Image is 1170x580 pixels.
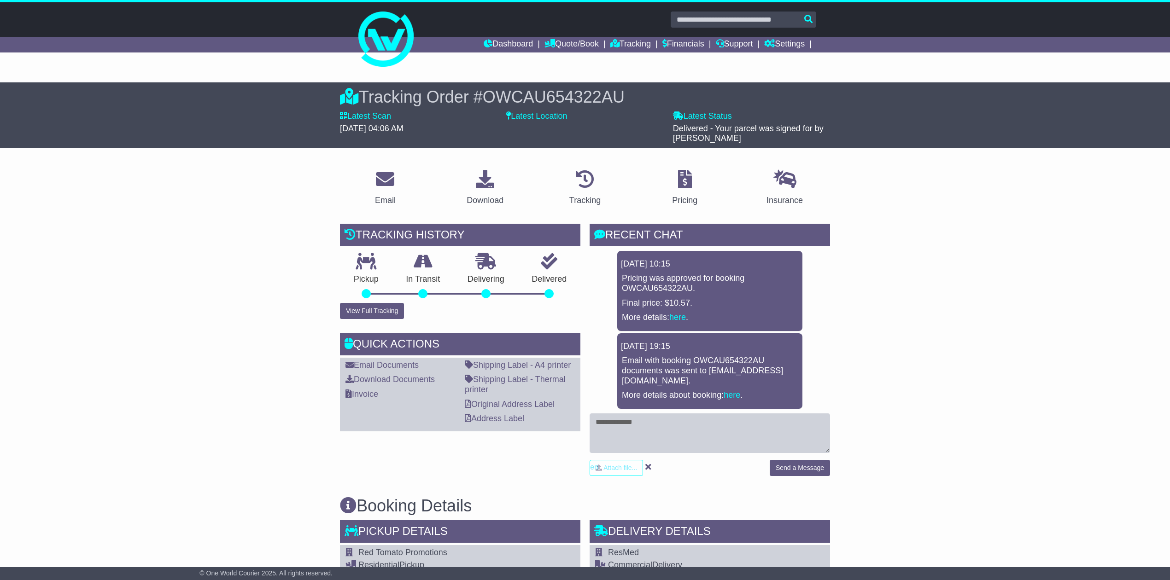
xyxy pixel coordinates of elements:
p: Pricing was approved for booking OWCAU654322AU. [622,273,798,293]
a: Download [461,167,509,210]
a: Pricing [666,167,703,210]
p: Delivering [454,274,518,284]
div: Insurance [766,194,803,207]
span: OWCAU654322AU [483,87,625,106]
p: Final price: $10.57. [622,298,798,308]
p: More details about booking: . [622,390,798,400]
span: Residential [358,560,399,569]
span: © One World Courier 2025. All rights reserved. [199,569,333,577]
div: Email [375,194,396,207]
a: Insurance [760,167,809,210]
a: Email Documents [345,360,419,370]
a: Invoice [345,389,378,399]
a: Shipping Label - Thermal printer [465,375,566,394]
p: Delivered [518,274,581,284]
button: View Full Tracking [340,303,404,319]
a: Address Label [465,414,524,423]
p: In Transit [392,274,454,284]
div: Tracking [569,194,601,207]
a: Quote/Book [544,37,599,52]
button: Send a Message [770,460,830,476]
span: Red Tomato Promotions [358,548,447,557]
p: Email with booking OWCAU654322AU documents was sent to [EMAIL_ADDRESS][DOMAIN_NAME]. [622,356,798,386]
span: [DATE] 04:06 AM [340,124,404,133]
label: Latest Location [506,111,567,122]
a: Tracking [610,37,651,52]
div: Download [467,194,503,207]
div: Pickup [358,560,536,570]
a: Email [369,167,402,210]
a: Original Address Label [465,400,555,409]
div: Pricing [672,194,697,207]
div: Tracking Order # [340,87,830,107]
div: Quick Actions [340,333,580,358]
a: Financials [662,37,704,52]
span: Commercial [608,560,652,569]
div: Delivery Details [590,520,830,545]
span: Delivered - Your parcel was signed for by [PERSON_NAME] [673,124,824,143]
div: RECENT CHAT [590,224,830,249]
h3: Booking Details [340,497,830,515]
div: [DATE] 19:15 [621,342,799,352]
div: Tracking history [340,224,580,249]
div: [DATE] 10:15 [621,259,799,269]
p: Pickup [340,274,392,284]
label: Latest Scan [340,111,391,122]
a: Download Documents [345,375,435,384]
span: ResMed [608,548,639,557]
a: here [669,313,686,322]
a: Support [716,37,753,52]
div: Pickup Details [340,520,580,545]
p: More details: . [622,313,798,323]
div: Delivery [608,560,771,570]
a: Dashboard [484,37,533,52]
label: Latest Status [673,111,732,122]
a: Settings [764,37,805,52]
a: Shipping Label - A4 printer [465,360,571,370]
a: Tracking [563,167,607,210]
a: here [724,390,740,400]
